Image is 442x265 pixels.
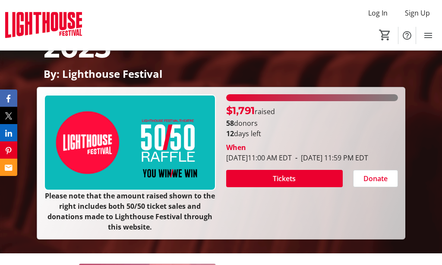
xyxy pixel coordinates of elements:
[420,27,437,44] button: Menu
[226,118,398,128] p: donors
[226,170,343,187] button: Tickets
[226,103,275,118] p: raised
[398,27,416,44] button: Help
[226,129,234,138] span: 12
[405,8,430,18] span: Sign Up
[44,68,398,80] p: By: Lighthouse Festival
[368,8,388,18] span: Log In
[226,104,255,117] span: $1,791
[5,3,82,47] img: Lighthouse Festival's Logo
[361,6,395,20] button: Log In
[226,94,398,101] div: 100% of fundraising goal reached
[45,191,215,232] strong: Please note that the amount raised shown to the right includes both 50/50 ticket sales and donati...
[44,94,216,191] img: Campaign CTA Media Photo
[292,153,368,163] span: [DATE] 11:59 PM EDT
[292,153,301,163] span: -
[226,118,234,128] b: 58
[398,6,437,20] button: Sign Up
[377,27,393,43] button: Cart
[273,173,296,184] span: Tickets
[353,170,398,187] button: Donate
[363,173,388,184] span: Donate
[226,128,398,139] p: days left
[226,153,292,163] span: [DATE] 11:00 AM EDT
[226,142,246,153] div: When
